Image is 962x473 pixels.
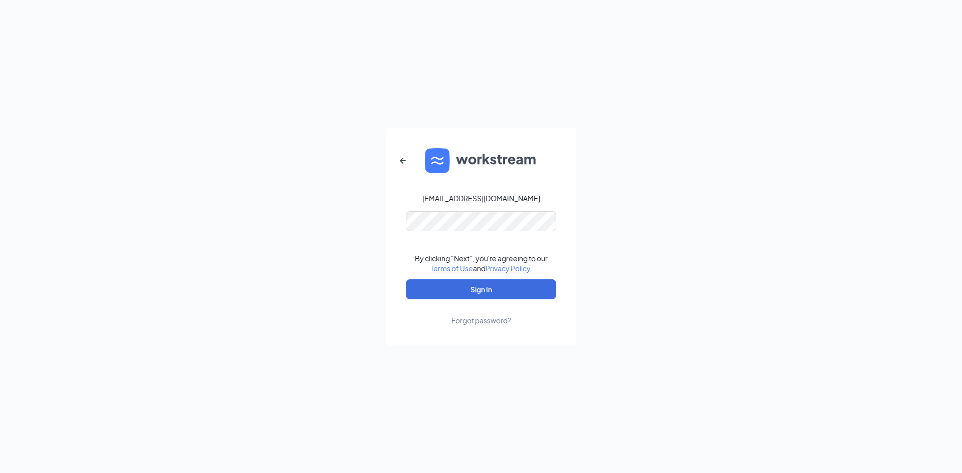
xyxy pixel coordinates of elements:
[451,315,511,325] div: Forgot password?
[406,279,556,299] button: Sign In
[486,264,530,273] a: Privacy Policy
[451,299,511,325] a: Forgot password?
[422,193,540,203] div: [EMAIL_ADDRESS][DOMAIN_NAME]
[397,155,409,167] svg: ArrowLeftNew
[391,149,415,173] button: ArrowLeftNew
[430,264,473,273] a: Terms of Use
[425,148,537,173] img: WS logo and Workstream text
[415,253,548,273] div: By clicking "Next", you're agreeing to our and .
